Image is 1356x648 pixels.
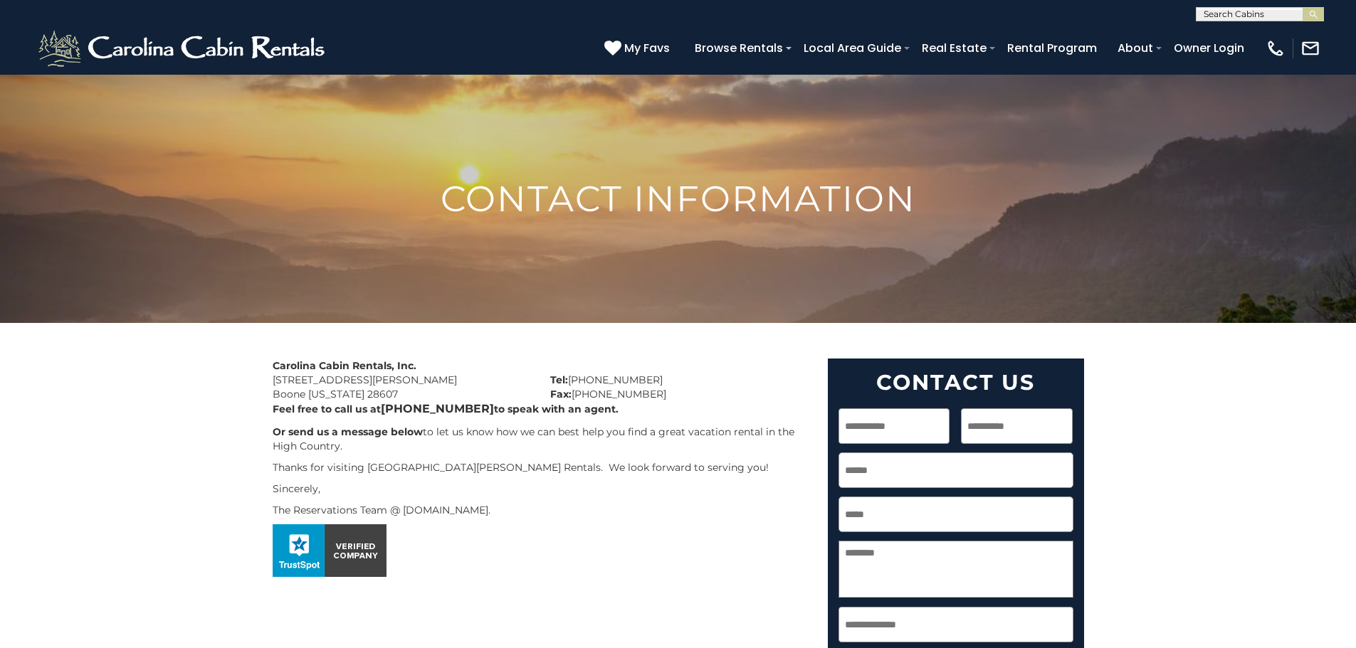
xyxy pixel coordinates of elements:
img: mail-regular-white.png [1300,38,1320,58]
p: to let us know how we can best help you find a great vacation rental in the High Country. [273,425,806,453]
a: About [1110,36,1160,60]
div: [STREET_ADDRESS][PERSON_NAME] Boone [US_STATE] 28607 [262,358,540,401]
h2: Contact Us [839,369,1073,395]
b: [PHONE_NUMBER] [381,402,494,415]
strong: Fax: [550,388,572,400]
a: Local Area Guide [797,36,908,60]
a: Browse Rentals [688,36,790,60]
b: to speak with an agent. [494,403,619,415]
img: seal_horizontal.png [273,524,387,577]
strong: Tel: [550,373,568,386]
a: Owner Login [1167,36,1251,60]
span: My Favs [624,39,670,57]
p: The Reservations Team @ [DOMAIN_NAME]. [273,503,806,517]
div: [PHONE_NUMBER] [PHONE_NUMBER] [540,358,817,401]
a: My Favs [604,39,673,58]
a: Rental Program [1000,36,1104,60]
img: phone-regular-white.png [1266,38,1286,58]
b: Or send us a message below [273,425,423,438]
b: Feel free to call us at [273,403,381,415]
p: Sincerely, [273,482,806,496]
strong: Carolina Cabin Rentals, Inc. [273,359,416,372]
img: White-1-2.png [36,27,331,70]
p: Thanks for visiting [GEOGRAPHIC_DATA][PERSON_NAME] Rentals. We look forward to serving you! [273,460,806,474]
a: Real Estate [915,36,994,60]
